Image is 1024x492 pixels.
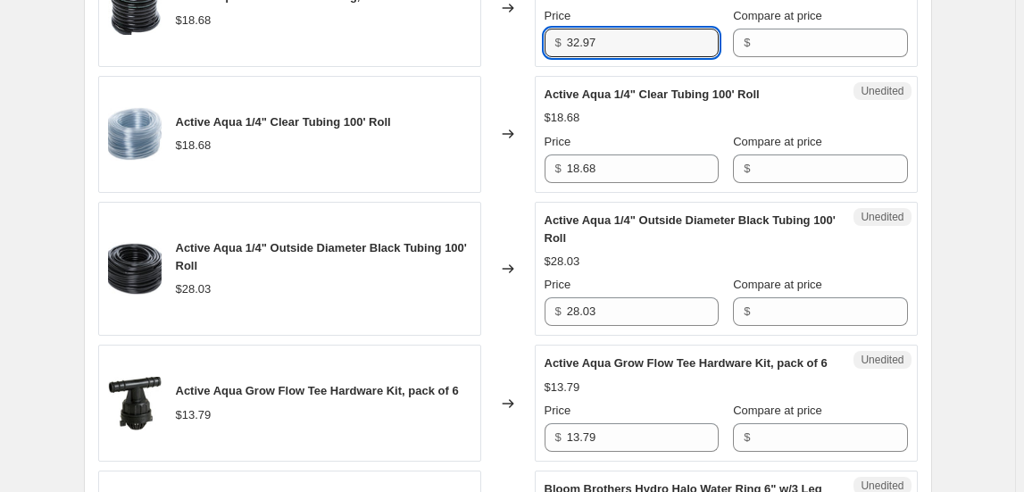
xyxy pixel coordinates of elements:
[176,280,212,298] div: $28.03
[176,12,212,29] div: $18.68
[744,430,750,444] span: $
[555,36,562,49] span: $
[176,384,459,397] span: Active Aqua Grow Flow Tee Hardware Kit, pack of 6
[545,9,571,22] span: Price
[545,253,580,271] div: $28.03
[108,377,162,430] img: 9818_80x.jpg
[545,278,571,291] span: Price
[176,137,212,154] div: $18.68
[744,162,750,175] span: $
[176,115,391,129] span: Active Aqua 1/4" Clear Tubing 100' Roll
[555,162,562,175] span: $
[861,210,903,224] span: Unedited
[108,242,162,296] img: 9832_80x.jpg
[545,135,571,148] span: Price
[861,84,903,98] span: Unedited
[545,88,760,101] span: Active Aqua 1/4" Clear Tubing 100' Roll
[176,406,212,424] div: $13.79
[555,430,562,444] span: $
[744,304,750,318] span: $
[733,278,822,291] span: Compare at price
[545,109,580,127] div: $18.68
[744,36,750,49] span: $
[733,9,822,22] span: Compare at price
[545,213,836,245] span: Active Aqua 1/4" Outside Diameter Black Tubing 100' Roll
[176,241,467,272] span: Active Aqua 1/4" Outside Diameter Black Tubing 100' Roll
[733,404,822,417] span: Compare at price
[555,304,562,318] span: $
[545,404,571,417] span: Price
[108,107,162,161] img: 9831_80x.jpg
[733,135,822,148] span: Compare at price
[545,379,580,396] div: $13.79
[861,353,903,367] span: Unedited
[545,356,828,370] span: Active Aqua Grow Flow Tee Hardware Kit, pack of 6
